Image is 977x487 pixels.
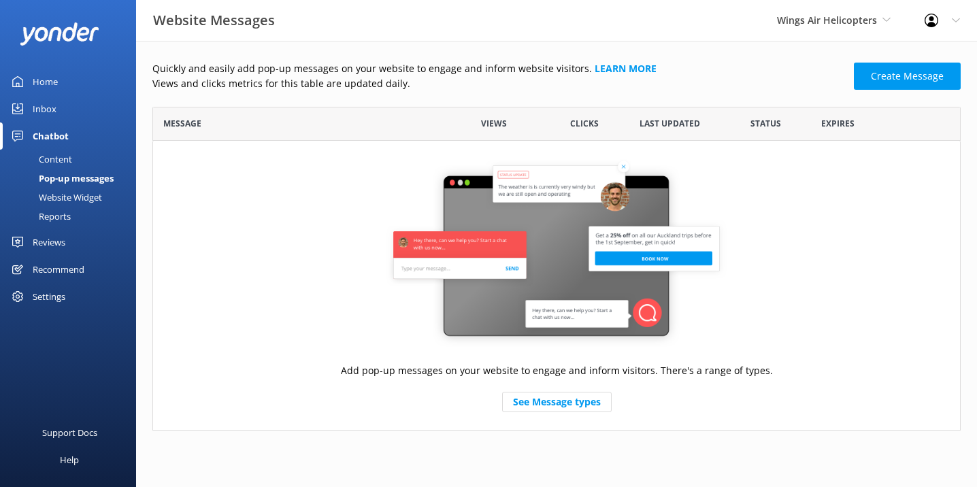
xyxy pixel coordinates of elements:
[8,207,71,226] div: Reports
[153,10,275,31] h3: Website Messages
[750,117,781,130] span: Status
[33,283,65,310] div: Settings
[152,61,846,76] p: Quickly and easily add pop-up messages on your website to engage and inform website visitors.
[640,117,700,130] span: Last updated
[386,158,727,348] img: website-message-default
[570,117,599,130] span: Clicks
[163,117,201,130] span: Message
[33,256,84,283] div: Recommend
[60,446,79,473] div: Help
[341,363,773,378] p: Add pop-up messages on your website to engage and inform visitors. There's a range of types.
[20,22,99,45] img: yonder-white-logo.png
[502,392,612,412] a: See Message types
[8,188,136,207] a: Website Widget
[8,188,102,207] div: Website Widget
[8,207,136,226] a: Reports
[854,63,961,90] a: Create Message
[8,150,72,169] div: Content
[595,62,657,75] a: Learn more
[33,68,58,95] div: Home
[33,122,69,150] div: Chatbot
[8,150,136,169] a: Content
[8,169,114,188] div: Pop-up messages
[152,141,961,430] div: grid
[42,419,97,446] div: Support Docs
[777,14,877,27] span: Wings Air Helicopters
[821,117,855,130] span: Expires
[33,95,56,122] div: Inbox
[152,76,846,91] p: Views and clicks metrics for this table are updated daily.
[33,229,65,256] div: Reviews
[8,169,136,188] a: Pop-up messages
[481,117,507,130] span: Views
